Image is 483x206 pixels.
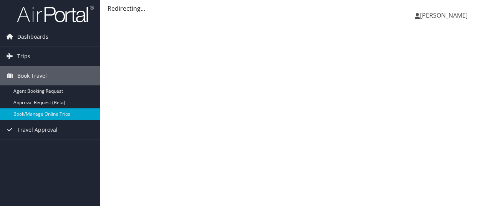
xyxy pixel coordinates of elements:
[17,47,30,66] span: Trips
[420,11,468,20] span: [PERSON_NAME]
[17,5,94,23] img: airportal-logo.png
[415,4,475,27] a: [PERSON_NAME]
[17,66,47,85] span: Book Travel
[17,120,58,139] span: Travel Approval
[17,27,48,46] span: Dashboards
[108,4,475,13] div: Redirecting...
